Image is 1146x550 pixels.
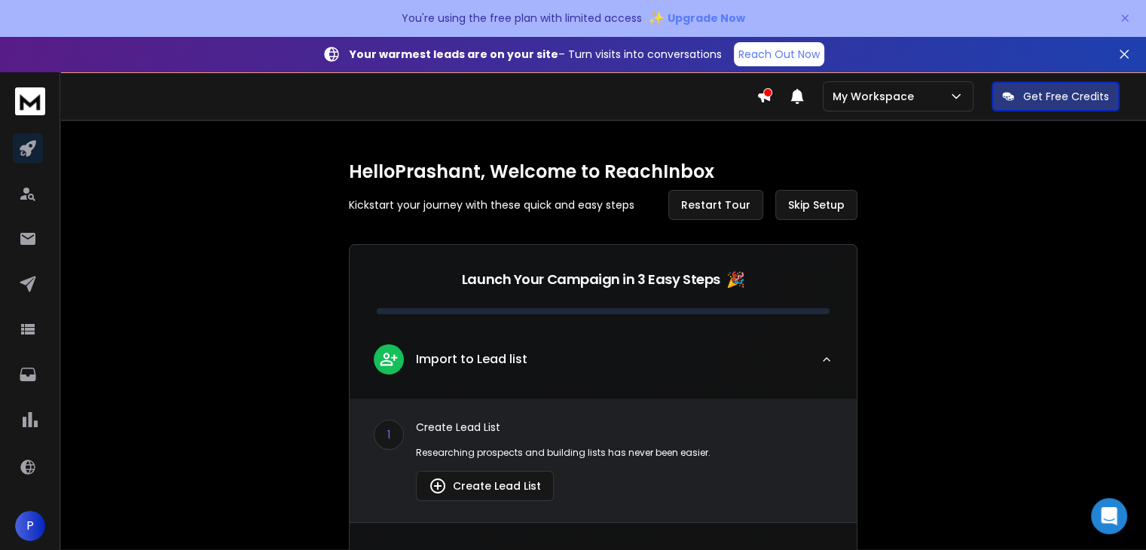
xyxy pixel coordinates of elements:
[15,511,45,541] button: P
[833,89,920,104] p: My Workspace
[788,197,845,212] span: Skip Setup
[429,477,447,495] img: lead
[726,269,745,290] span: 🎉
[648,3,745,33] button: ✨Upgrade Now
[350,399,857,522] div: leadImport to Lead list
[374,420,404,450] div: 1
[775,190,857,220] button: Skip Setup
[738,47,820,62] p: Reach Out Now
[416,471,554,501] button: Create Lead List
[349,160,857,184] h1: Hello Prashant , Welcome to ReachInbox
[462,269,720,290] p: Launch Your Campaign in 3 Easy Steps
[668,190,763,220] button: Restart Tour
[1091,498,1127,534] div: Open Intercom Messenger
[350,47,722,62] p: – Turn visits into conversations
[648,8,665,29] span: ✨
[350,332,857,399] button: leadImport to Lead list
[416,447,833,459] p: Researching prospects and building lists has never been easier.
[416,350,527,368] p: Import to Lead list
[15,87,45,115] img: logo
[416,420,833,435] p: Create Lead List
[1023,89,1109,104] p: Get Free Credits
[668,11,745,26] span: Upgrade Now
[734,42,824,66] a: Reach Out Now
[992,81,1120,112] button: Get Free Credits
[402,11,642,26] p: You're using the free plan with limited access
[379,350,399,368] img: lead
[349,197,634,212] p: Kickstart your journey with these quick and easy steps
[350,47,558,62] strong: Your warmest leads are on your site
